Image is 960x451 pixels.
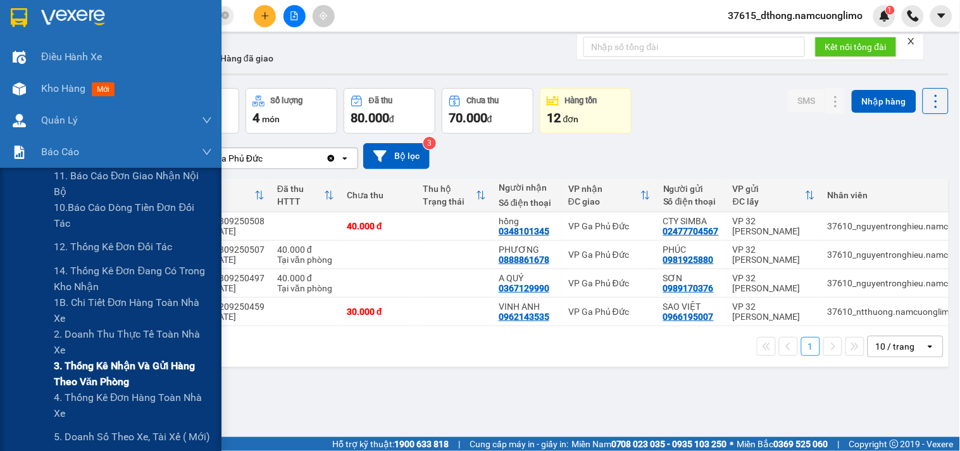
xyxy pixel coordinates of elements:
[210,43,284,73] button: Hàng đã giao
[347,307,410,317] div: 30.000 đ
[925,341,935,352] svg: open
[262,114,280,124] span: món
[458,437,460,451] span: |
[449,110,487,125] span: 70.000
[180,179,271,212] th: Toggle SortBy
[663,283,714,293] div: 0989170376
[499,283,549,293] div: 0367129990
[568,250,651,260] div: VP Ga Phủ Đức
[663,184,720,194] div: Người gửi
[252,110,259,125] span: 4
[54,263,212,295] span: 14. Thống kê đơn đang có trong kho nhận
[277,255,334,265] div: Tại văn phòng
[499,226,549,236] div: 0348101345
[423,137,436,149] sup: 3
[907,10,919,22] img: phone-icon
[186,312,265,322] div: 15:16 [DATE]
[718,8,873,23] span: 37615_dthong.namcuonglimo
[467,96,499,105] div: Chưa thu
[663,255,714,265] div: 0981925880
[186,245,265,255] div: 32MTT1309250507
[547,110,561,125] span: 12
[54,326,212,358] span: 2. Doanh thu thực tế toàn nhà xe
[277,196,324,206] div: HTTT
[54,200,212,231] span: 10.Báo cáo dòng tiền đơn đối tác
[852,90,916,113] button: Nhập hàng
[568,307,651,317] div: VP Ga Phủ Đức
[340,153,350,163] svg: open
[277,184,324,194] div: Đã thu
[815,37,897,57] button: Kết nối tổng đài
[54,429,210,445] span: 5. Doanh số theo xe, tài xế ( mới)
[726,179,821,212] th: Toggle SortBy
[733,273,815,293] div: VP 32 [PERSON_NAME]
[313,5,335,27] button: aim
[246,88,337,134] button: Số lượng4món
[568,278,651,288] div: VP Ga Phủ Đức
[319,11,328,20] span: aim
[347,190,410,200] div: Chưa thu
[186,283,265,293] div: 08:44 [DATE]
[879,10,890,22] img: icon-new-feature
[13,82,26,96] img: warehouse-icon
[499,312,549,322] div: 0962143535
[254,5,276,27] button: plus
[13,146,26,159] img: solution-icon
[540,88,632,134] button: Hàng tồn12đơn
[186,255,265,265] div: 09:26 [DATE]
[562,179,657,212] th: Toggle SortBy
[326,153,336,163] svg: Clear value
[277,283,334,293] div: Tại văn phòng
[838,437,840,451] span: |
[221,11,229,19] span: close-circle
[733,245,815,265] div: VP 32 [PERSON_NAME]
[54,390,212,421] span: 4. Thống kê đơn hàng toàn nhà xe
[470,437,568,451] span: Cung cấp máy in - giấy in:
[221,10,229,22] span: close-circle
[930,5,952,27] button: caret-down
[389,114,394,124] span: đ
[277,273,334,283] div: 40.000 đ
[876,340,915,353] div: 10 / trang
[663,302,720,312] div: SAO VIỆT
[774,439,828,449] strong: 0369 525 060
[423,196,476,206] div: Trạng thái
[394,439,449,449] strong: 1900 633 818
[733,196,805,206] div: ĐC lấy
[499,216,556,226] div: hồng
[733,184,805,194] div: VP gửi
[332,437,449,451] span: Hỗ trợ kỹ thuật:
[487,114,492,124] span: đ
[186,216,265,226] div: 32MTT1309250508
[202,147,212,157] span: down
[730,441,734,447] span: ⚪️
[442,88,533,134] button: Chưa thu70.000đ
[787,89,825,112] button: SMS
[202,115,212,125] span: down
[344,88,435,134] button: Đã thu80.000đ
[202,152,263,165] div: VP Ga Phủ Đức
[565,96,597,105] div: Hàng tồn
[663,312,714,322] div: 0966195007
[290,11,299,20] span: file-add
[733,302,815,322] div: VP 32 [PERSON_NAME]
[663,245,720,255] div: PHÚC
[611,439,727,449] strong: 0708 023 035 - 0935 103 250
[936,10,947,22] span: caret-down
[186,273,265,283] div: 32MTT1309250497
[351,110,389,125] span: 80.000
[13,51,26,64] img: warehouse-icon
[499,273,556,283] div: A QUÝ
[663,273,720,283] div: SƠN
[363,143,430,169] button: Bộ lọc
[271,96,303,105] div: Số lượng
[888,6,892,15] span: 1
[54,295,212,326] span: 1B. Chi tiết đơn hàng toàn nhà xe
[41,82,85,94] span: Kho hàng
[92,82,115,96] span: mới
[568,221,651,231] div: VP Ga Phủ Đức
[583,37,805,57] input: Nhập số tổng đài
[663,226,719,236] div: 02477704567
[416,179,492,212] th: Toggle SortBy
[801,337,820,356] button: 1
